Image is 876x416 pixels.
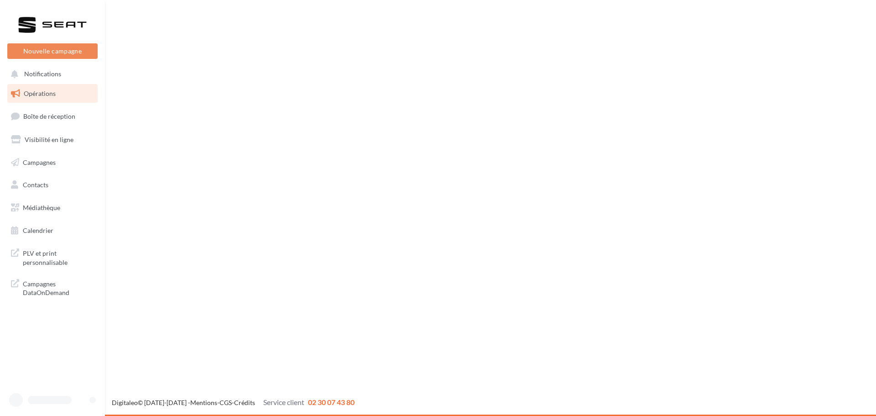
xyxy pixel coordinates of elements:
[5,84,99,103] a: Opérations
[5,153,99,172] a: Campagnes
[23,204,60,211] span: Médiathèque
[5,175,99,195] a: Contacts
[24,70,61,78] span: Notifications
[5,221,99,240] a: Calendrier
[112,399,138,406] a: Digitaleo
[23,181,48,189] span: Contacts
[25,136,73,143] span: Visibilité en ligne
[263,398,304,406] span: Service client
[23,247,94,267] span: PLV et print personnalisable
[308,398,355,406] span: 02 30 07 43 80
[5,243,99,270] a: PLV et print personnalisable
[23,158,56,166] span: Campagnes
[5,130,99,149] a: Visibilité en ligne
[112,399,355,406] span: © [DATE]-[DATE] - - -
[5,106,99,126] a: Boîte de réception
[219,399,232,406] a: CGS
[5,274,99,301] a: Campagnes DataOnDemand
[23,112,75,120] span: Boîte de réception
[23,278,94,297] span: Campagnes DataOnDemand
[190,399,217,406] a: Mentions
[5,198,99,217] a: Médiathèque
[234,399,255,406] a: Crédits
[24,90,56,97] span: Opérations
[23,226,53,234] span: Calendrier
[7,43,98,59] button: Nouvelle campagne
